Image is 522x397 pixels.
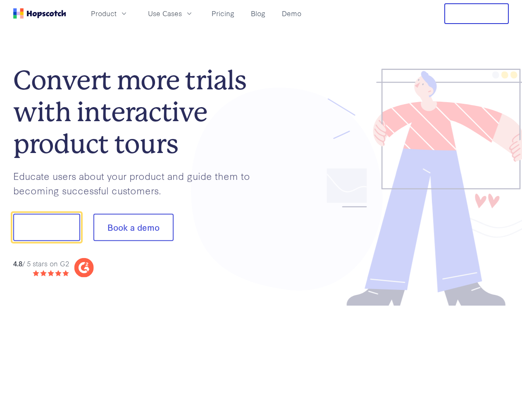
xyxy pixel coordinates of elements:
p: Educate users about your product and guide them to becoming successful customers. [13,169,261,197]
span: Product [91,8,117,19]
a: Blog [248,7,269,20]
div: / 5 stars on G2 [13,258,69,268]
strong: 4.8 [13,258,22,268]
a: Demo [279,7,305,20]
button: Free Trial [444,3,509,24]
button: Show me! [13,214,80,241]
h1: Convert more trials with interactive product tours [13,65,261,160]
button: Use Cases [143,7,198,20]
button: Product [86,7,133,20]
span: Use Cases [148,8,182,19]
a: Pricing [208,7,238,20]
button: Book a demo [93,214,174,241]
a: Home [13,8,66,19]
